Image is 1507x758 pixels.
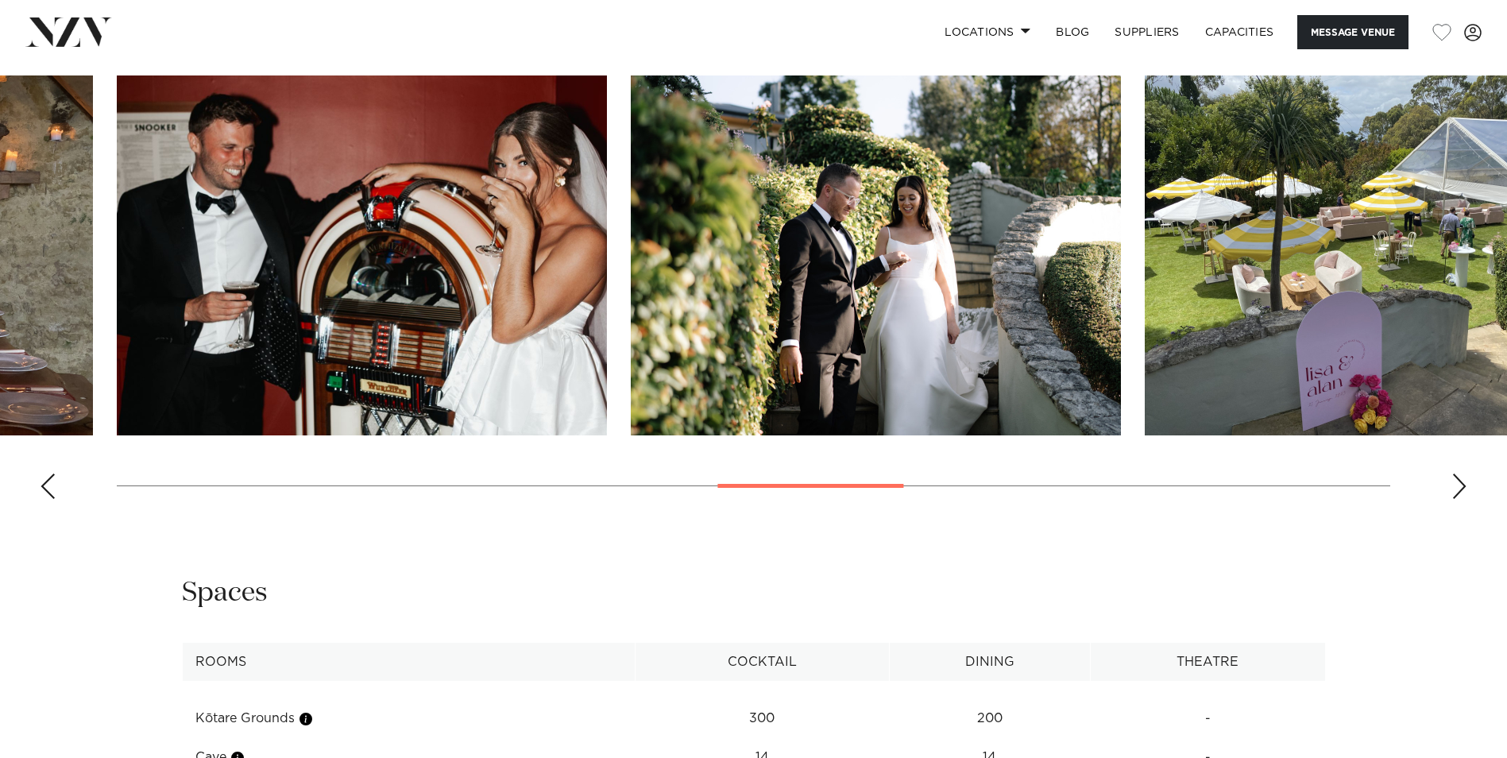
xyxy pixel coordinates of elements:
[1043,15,1102,49] a: BLOG
[889,643,1090,682] th: Dining
[117,75,607,435] swiper-slide: 9 / 17
[1192,15,1287,49] a: Capacities
[1102,15,1192,49] a: SUPPLIERS
[25,17,112,46] img: nzv-logo.png
[932,15,1043,49] a: Locations
[635,699,889,738] td: 300
[1090,699,1325,738] td: -
[182,643,635,682] th: Rooms
[889,699,1090,738] td: 200
[631,75,1121,435] swiper-slide: 10 / 17
[1090,643,1325,682] th: Theatre
[635,643,889,682] th: Cocktail
[182,575,268,611] h2: Spaces
[182,699,635,738] td: Kōtare Grounds
[1297,15,1408,49] button: Message Venue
